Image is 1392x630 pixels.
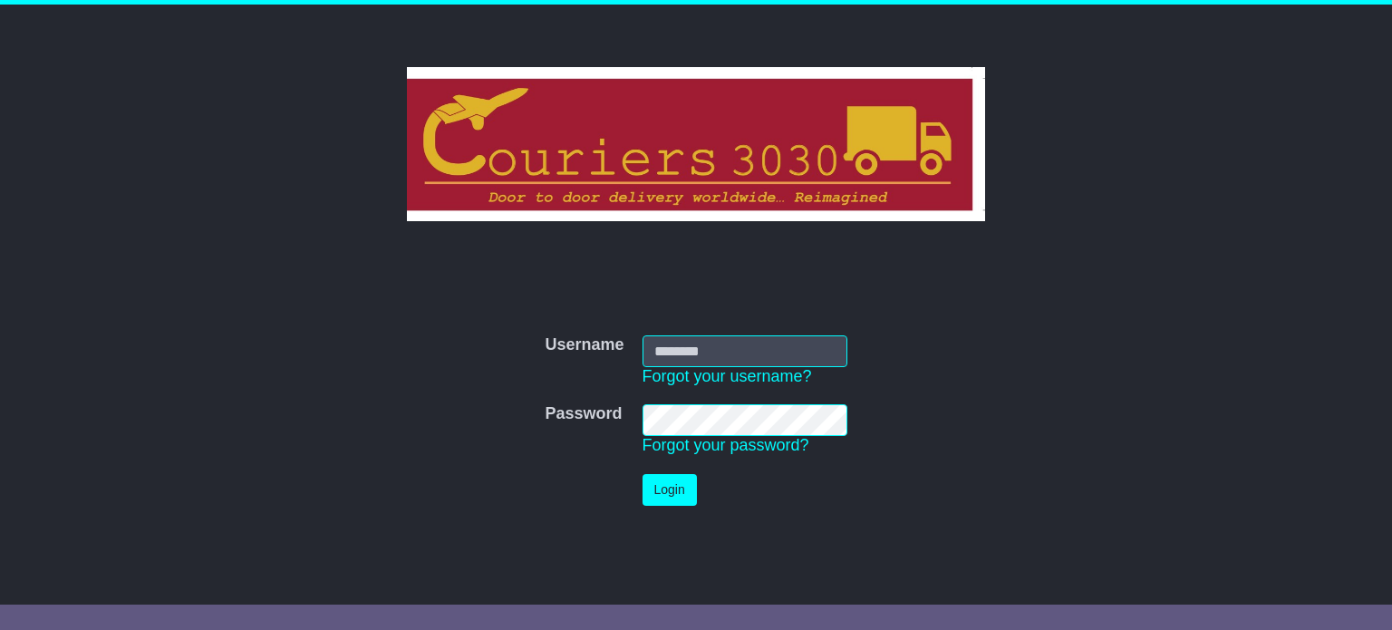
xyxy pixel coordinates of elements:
[643,474,697,506] button: Login
[545,404,622,424] label: Password
[545,335,623,355] label: Username
[407,67,986,221] img: Couriers 3030
[643,436,809,454] a: Forgot your password?
[643,367,812,385] a: Forgot your username?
